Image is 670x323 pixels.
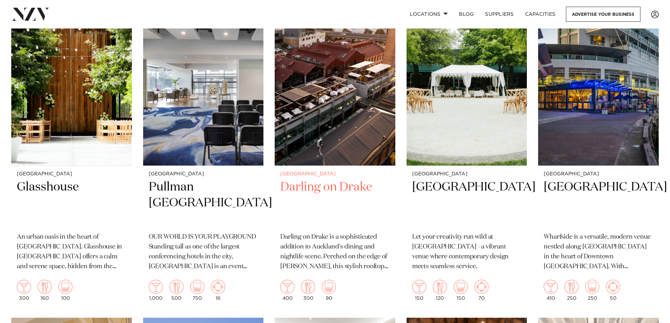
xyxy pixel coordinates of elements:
small: [GEOGRAPHIC_DATA] [149,172,258,177]
img: cocktail.png [149,280,163,294]
div: 160 [38,280,52,301]
a: Aerial view of Darling on Drake [GEOGRAPHIC_DATA] Darling on Drake Darling on Drake is a sophisti... [275,4,395,307]
a: [GEOGRAPHIC_DATA] [GEOGRAPHIC_DATA] Let your creativity run wild at [GEOGRAPHIC_DATA] - a vibrant... [407,4,527,307]
div: 50 [606,280,620,301]
div: 400 [280,280,294,301]
div: 250 [564,280,579,301]
p: OUR WORLD IS YOUR PLAYGROUND Standing tall as one of the largest conferencing hotels in the city,... [149,232,258,272]
small: [GEOGRAPHIC_DATA] [280,172,390,177]
div: 70 [474,280,489,301]
a: Capacities [519,7,561,22]
img: cocktail.png [412,280,426,294]
div: 150 [454,280,468,301]
div: 500 [170,280,184,301]
h2: Darling on Drake [280,179,390,227]
img: meeting.png [211,280,225,294]
div: 300 [17,280,31,301]
div: 90 [322,280,336,301]
img: dining.png [38,280,52,294]
small: [GEOGRAPHIC_DATA] [544,172,653,177]
small: [GEOGRAPHIC_DATA] [412,172,522,177]
img: Aerial view of Darling on Drake [275,4,395,166]
img: dining.png [564,280,579,294]
img: cocktail.png [280,280,294,294]
div: 410 [544,280,558,301]
p: Darling on Drake is a sophisticated addition to Auckland's dining and nightlife scene. Perched on... [280,232,390,272]
a: BLOG [453,7,479,22]
h2: Glasshouse [17,179,126,227]
img: cocktail.png [17,280,31,294]
p: An urban oasis in the heart of [GEOGRAPHIC_DATA]. Glasshouse in [GEOGRAPHIC_DATA] offers a calm a... [17,232,126,272]
div: 120 [433,280,447,301]
img: meeting.png [474,280,489,294]
img: cocktail.png [544,280,558,294]
a: [GEOGRAPHIC_DATA] Pullman [GEOGRAPHIC_DATA] OUR WORLD IS YOUR PLAYGROUND Standing tall as one of ... [143,4,264,307]
img: theatre.png [58,280,72,294]
img: dining.png [301,280,315,294]
img: theatre.png [190,280,204,294]
div: 300 [301,280,315,301]
div: 100 [58,280,72,301]
a: SUPPLIERS [479,7,519,22]
div: 16 [211,280,225,301]
a: Locations [404,7,453,22]
img: meeting.png [606,280,620,294]
img: nzv-logo.png [11,8,50,20]
a: [GEOGRAPHIC_DATA] [GEOGRAPHIC_DATA] Wharfside is a versatile, modern venue nestled along [GEOGRAP... [538,4,659,307]
div: 150 [412,280,426,301]
img: theatre.png [585,280,599,294]
div: 1,000 [149,280,163,301]
div: 750 [190,280,204,301]
p: Wharfside is a versatile, modern venue nestled along [GEOGRAPHIC_DATA] in the heart of Downtown [... [544,232,653,272]
a: Advertise your business [566,7,640,22]
h2: [GEOGRAPHIC_DATA] [544,179,653,227]
a: [GEOGRAPHIC_DATA] Glasshouse An urban oasis in the heart of [GEOGRAPHIC_DATA]. Glasshouse in [GEO... [11,4,132,307]
h2: Pullman [GEOGRAPHIC_DATA] [149,179,258,227]
small: [GEOGRAPHIC_DATA] [17,172,126,177]
h2: [GEOGRAPHIC_DATA] [412,179,522,227]
div: 250 [585,280,599,301]
img: theatre.png [322,280,336,294]
img: theatre.png [454,280,468,294]
img: dining.png [433,280,447,294]
img: dining.png [170,280,184,294]
p: Let your creativity run wild at [GEOGRAPHIC_DATA] - a vibrant venue where contemporary design mee... [412,232,522,272]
